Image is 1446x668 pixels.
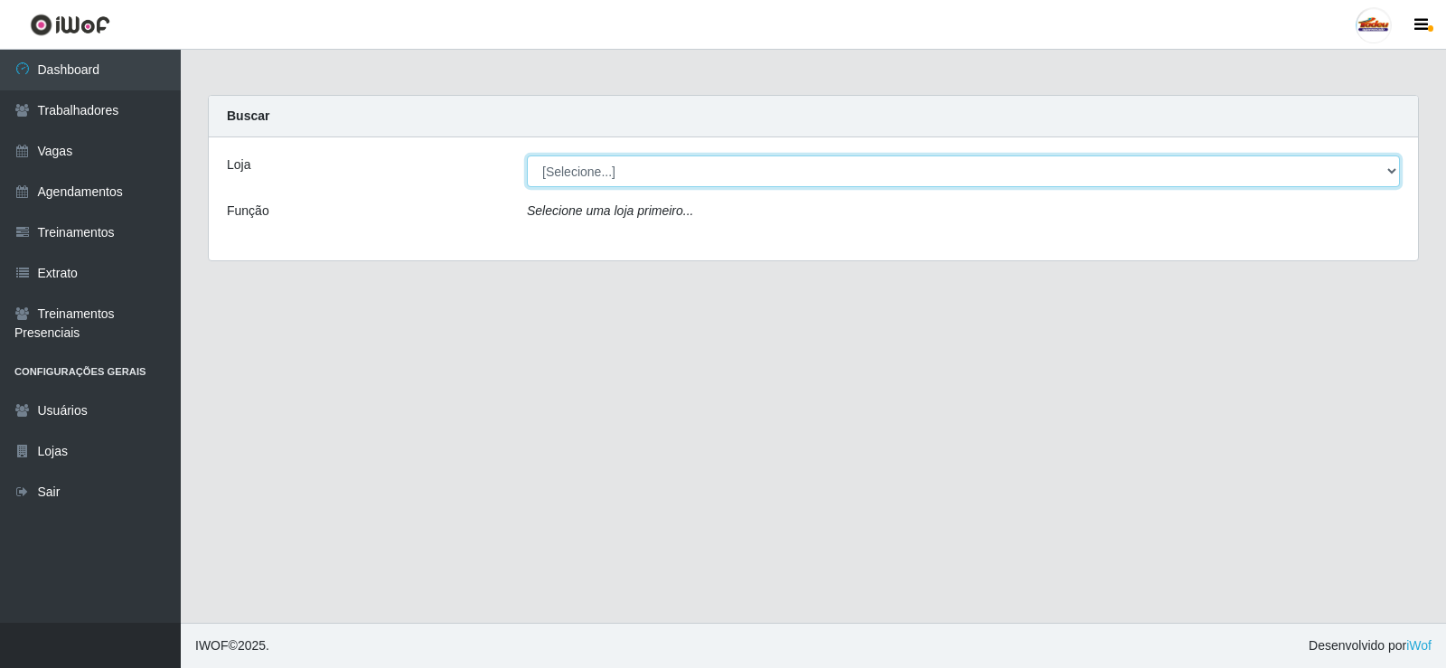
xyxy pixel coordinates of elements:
[195,638,229,653] span: IWOF
[1406,638,1432,653] a: iWof
[527,203,693,218] i: Selecione uma loja primeiro...
[227,202,269,221] label: Função
[1309,636,1432,655] span: Desenvolvido por
[30,14,110,36] img: CoreUI Logo
[227,155,250,174] label: Loja
[195,636,269,655] span: © 2025 .
[227,108,269,123] strong: Buscar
